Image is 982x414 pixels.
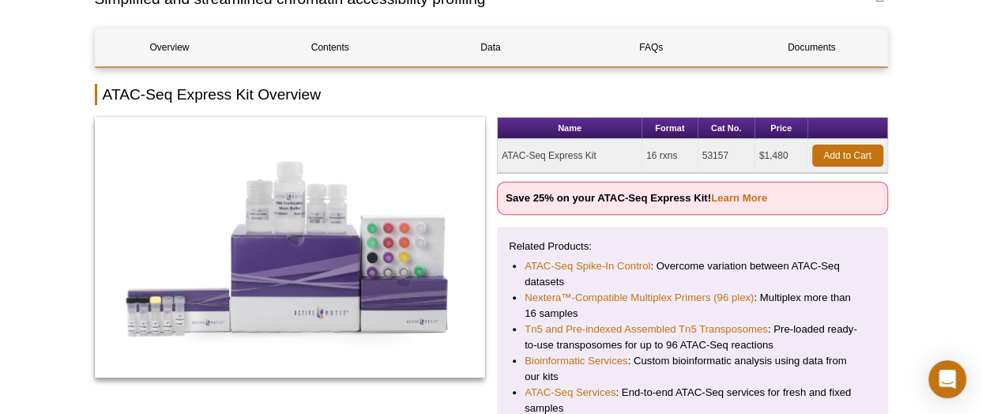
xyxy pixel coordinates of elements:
[755,139,808,173] td: $1,480
[525,353,860,385] li: : Custom bioinformatic analysis using data from our kits
[525,385,615,401] a: ATAC-Seq Services
[509,239,876,254] p: Related Products:
[525,353,627,369] a: Bioinformatic Services
[498,139,642,173] td: ATAC-Seq Express Kit
[642,118,698,139] th: Format
[812,145,883,167] a: Add to Cart
[525,290,860,322] li: : Multiplex more than 16 samples
[525,258,650,274] a: ATAC-Seq Spike-In Control
[711,192,767,204] a: Learn More
[525,322,860,353] li: : Pre-loaded ready-to-use transposomes for up to 96 ATAC-Seq reactions
[737,28,886,66] a: Documents
[95,84,888,105] h2: ATAC-Seq Express Kit Overview
[755,118,808,139] th: Price
[525,258,860,290] li: : Overcome variation between ATAC-Seq datasets
[642,139,698,173] td: 16 rxns
[96,28,244,66] a: Overview
[506,192,767,204] strong: Save 25% on your ATAC-Seq Express Kit!
[928,360,966,398] div: Open Intercom Messenger
[95,117,486,378] img: ATAC-Seq Express Kit
[525,290,754,306] a: Nextera™-Compatible Multiplex Primers (96 plex)
[525,322,768,337] a: Tn5 and Pre-indexed Assembled Tn5 Transposomes
[698,139,755,173] td: 53157
[416,28,565,66] a: Data
[498,118,642,139] th: Name
[698,118,755,139] th: Cat No.
[577,28,725,66] a: FAQs
[256,28,404,66] a: Contents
